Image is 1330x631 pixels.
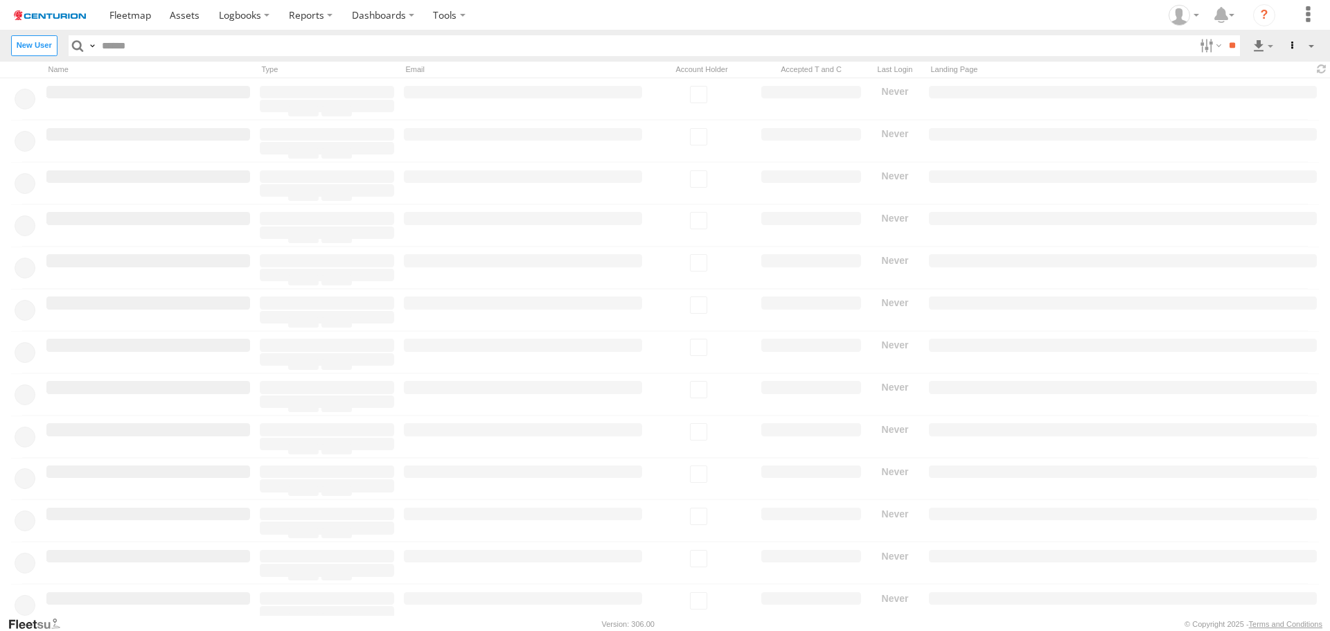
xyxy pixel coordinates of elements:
[927,63,1308,76] div: Landing Page
[1253,4,1275,26] i: ?
[1185,620,1322,628] div: © Copyright 2025 -
[602,620,655,628] div: Version: 306.00
[1313,63,1330,76] span: Refresh
[1164,5,1204,26] div: John Maglantay
[869,63,921,76] div: Last Login
[8,617,71,631] a: Visit our Website
[650,63,754,76] div: Account Holder
[258,63,396,76] div: Type
[402,63,644,76] div: Email
[759,63,863,76] div: Has user accepted Terms and Conditions
[87,35,98,55] label: Search Query
[1194,35,1224,55] label: Search Filter Options
[11,35,57,55] label: Create New User
[44,63,252,76] div: Name
[14,10,86,20] img: logo.svg
[1249,620,1322,628] a: Terms and Conditions
[1251,35,1275,55] label: Export results as...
